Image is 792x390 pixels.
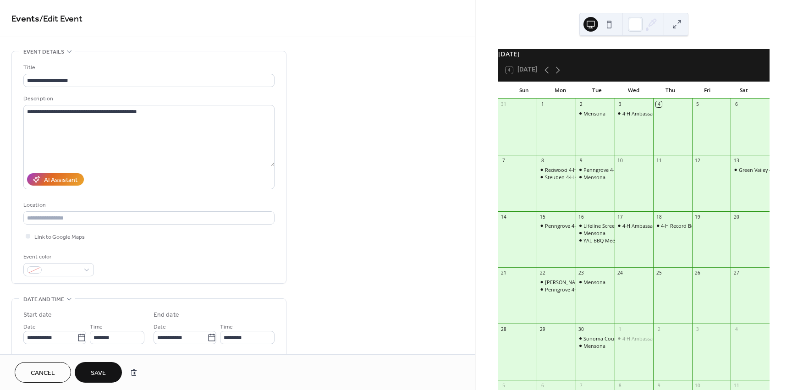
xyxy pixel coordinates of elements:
[154,322,166,332] span: Date
[500,382,507,389] div: 5
[583,230,605,236] div: Mensona
[694,157,701,164] div: 12
[500,326,507,332] div: 28
[578,101,584,108] div: 2
[652,82,689,99] div: Thu
[615,110,654,117] div: 4-H Ambassador Meeting
[656,214,662,220] div: 18
[583,166,651,173] div: Penngrove 4-H Club Meeting
[154,310,179,320] div: End date
[91,368,106,378] span: Save
[616,82,652,99] div: Wed
[539,214,546,220] div: 15
[11,10,39,28] a: Events
[733,326,740,332] div: 4
[617,326,623,332] div: 1
[694,270,701,276] div: 26
[537,222,576,229] div: Penngrove 4-H Swine
[39,10,82,28] span: / Edit Event
[539,326,546,332] div: 29
[15,362,71,383] button: Cancel
[733,214,740,220] div: 20
[539,157,546,164] div: 8
[498,49,770,59] div: [DATE]
[617,101,623,108] div: 3
[733,270,740,276] div: 27
[656,270,662,276] div: 25
[578,382,584,389] div: 7
[615,222,654,229] div: 4-H Ambassador Meeting
[500,101,507,108] div: 31
[694,214,701,220] div: 19
[733,101,740,108] div: 6
[23,94,273,104] div: Description
[34,232,85,242] span: Link to Google Maps
[689,82,726,99] div: Fri
[656,157,662,164] div: 11
[694,101,701,108] div: 5
[23,295,64,304] span: Date and time
[539,101,546,108] div: 1
[500,157,507,164] div: 7
[726,82,762,99] div: Sat
[583,110,605,117] div: Mensona
[537,166,576,173] div: Redwood 4-H Club Meeting
[23,200,273,210] div: Location
[579,82,616,99] div: Tue
[31,368,55,378] span: Cancel
[617,214,623,220] div: 17
[583,342,605,349] div: Mensona
[583,335,683,342] div: Sonoma County 4-H Volunteer Orientation
[545,166,610,173] div: Redwood 4-H Club Meeting
[23,47,64,57] span: Event details
[75,362,122,383] button: Save
[622,222,682,229] div: 4-H Ambassador Meeting
[23,252,92,262] div: Event color
[576,230,615,236] div: Mensona
[545,222,615,229] div: Penngrove 4-[PERSON_NAME]
[615,335,654,342] div: 4-H Ambassador Meeting
[539,270,546,276] div: 22
[733,382,740,389] div: 11
[23,322,36,332] span: Date
[653,222,692,229] div: 4-H Record Book Scoring & Evaluations
[500,214,507,220] div: 14
[576,166,615,173] div: Penngrove 4-H Club Meeting
[576,342,615,349] div: Mensona
[583,174,605,181] div: Mensona
[545,286,594,293] div: Penngrove 4-H Legos
[506,82,542,99] div: Sun
[576,174,615,181] div: Mensona
[576,237,615,244] div: YAL BBQ Meeting
[583,237,624,244] div: YAL BBQ Meeting
[656,382,662,389] div: 9
[622,335,682,342] div: 4-H Ambassador Meeting
[622,110,682,117] div: 4-H Ambassador Meeting
[617,270,623,276] div: 24
[44,176,77,185] div: AI Assistant
[220,322,233,332] span: Time
[576,222,615,229] div: Lifeline Screening
[694,326,701,332] div: 3
[576,279,615,286] div: Mensona
[542,82,579,99] div: Mon
[90,322,103,332] span: Time
[23,63,273,72] div: Title
[578,270,584,276] div: 23
[578,157,584,164] div: 9
[583,222,625,229] div: Lifeline Screening
[731,166,770,173] div: Green Valley 4-H Project Meetings
[576,335,615,342] div: Sonoma County 4-H Volunteer Orientation
[27,173,84,186] button: AI Assistant
[694,382,701,389] div: 10
[23,310,52,320] div: Start date
[545,279,610,286] div: [PERSON_NAME] 4-H Sheep
[617,157,623,164] div: 10
[733,157,740,164] div: 13
[500,270,507,276] div: 21
[578,214,584,220] div: 16
[545,174,607,181] div: Steuben 4-H Club Meeting
[617,382,623,389] div: 8
[576,110,615,117] div: Mensona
